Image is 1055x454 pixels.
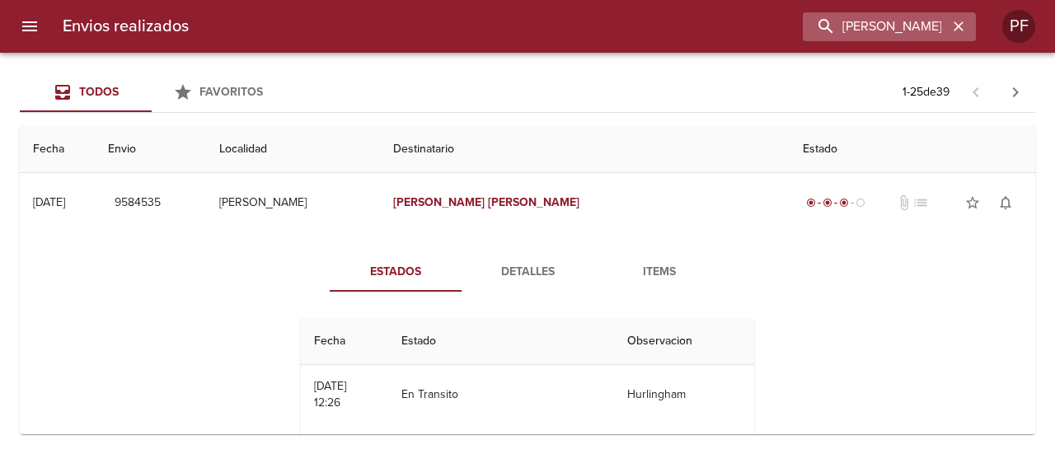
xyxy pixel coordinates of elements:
span: Pagina anterior [956,83,996,100]
button: menu [10,7,49,46]
span: 9584535 [115,193,161,213]
div: En viaje [803,194,869,211]
th: Fecha [20,126,95,173]
span: Favoritos [199,85,263,99]
span: Detalles [471,262,584,283]
td: Hurlingham [614,365,754,424]
span: Estados [340,262,452,283]
th: Observacion [614,318,754,365]
div: Abrir información de usuario [1002,10,1035,43]
h6: Envios realizados [63,13,189,40]
button: 9584535 [108,188,167,218]
span: No tiene documentos adjuntos [896,194,912,211]
div: [DATE] [33,195,65,209]
span: notifications_none [997,194,1014,211]
th: Estado [388,318,614,365]
td: En Transito [388,365,614,424]
span: radio_button_checked [806,198,816,208]
p: 1 - 25 de 39 [903,84,949,101]
span: star_border [964,194,981,211]
div: Tabs Envios [20,73,284,112]
span: radio_button_unchecked [856,198,865,208]
th: Destinatario [380,126,790,173]
em: [PERSON_NAME] [393,195,485,209]
th: Fecha [301,318,389,365]
button: Agregar a favoritos [956,186,989,219]
span: Todos [79,85,119,99]
div: PF [1002,10,1035,43]
span: No tiene pedido asociado [912,194,929,211]
span: Pagina siguiente [996,73,1035,112]
td: [PERSON_NAME] [206,173,380,232]
div: Tabs detalle de guia [330,252,725,292]
span: Items [603,262,715,283]
div: [DATE] 12:26 [314,379,346,410]
th: Localidad [206,126,380,173]
button: Activar notificaciones [989,186,1022,219]
th: Estado [790,126,1035,173]
th: Envio [95,126,206,173]
input: buscar [803,12,948,41]
span: radio_button_checked [839,198,849,208]
span: radio_button_checked [823,198,832,208]
em: [PERSON_NAME] [488,195,579,209]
